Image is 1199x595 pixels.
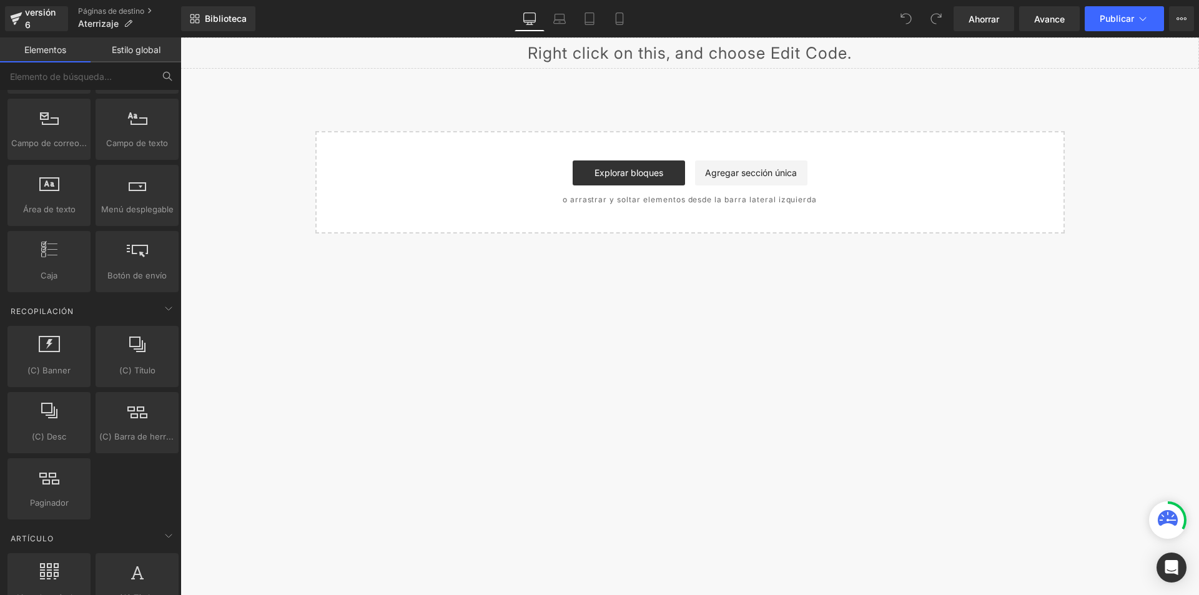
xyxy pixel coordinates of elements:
[1169,6,1194,31] button: Más
[32,431,66,441] font: (C) Desc
[5,6,68,31] a: versión 6
[27,365,71,375] font: (C) Banner
[205,13,247,24] font: Biblioteca
[30,498,69,508] font: Paginador
[515,6,545,31] a: De oficina
[106,138,168,148] font: Campo de texto
[969,14,999,24] font: Ahorrar
[1019,6,1080,31] a: Avance
[1100,13,1134,24] font: Publicar
[11,307,74,316] font: Recopilación
[1157,553,1187,583] div: Abrir Intercom Messenger
[11,534,54,543] font: Artículo
[414,130,483,140] font: Explorar bloques
[894,6,919,31] button: Deshacer
[112,44,160,55] font: Estilo global
[78,6,144,16] font: Páginas de destino
[181,6,255,31] a: Nueva Biblioteca
[11,138,125,148] font: Campo de correo electrónico
[23,204,76,214] font: Área de texto
[392,123,505,148] a: Explorar bloques
[78,18,119,29] font: Aterrizaje
[525,130,616,140] font: Agregar sección única
[101,204,174,214] font: Menú desplegable
[78,6,181,16] a: Páginas de destino
[107,270,167,280] font: Botón de envío
[382,157,636,167] font: o arrastrar y soltar elementos desde la barra lateral izquierda
[1085,6,1164,31] button: Publicar
[99,431,200,441] font: (C) Barra de herramientas
[575,6,604,31] a: Tableta
[1034,14,1065,24] font: Avance
[41,270,57,280] font: Caja
[604,6,634,31] a: Móvil
[25,7,56,30] font: versión 6
[545,6,575,31] a: Computadora portátil
[119,365,155,375] font: (C) Título
[24,44,66,55] font: Elementos
[515,123,627,148] a: Agregar sección única
[924,6,949,31] button: Rehacer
